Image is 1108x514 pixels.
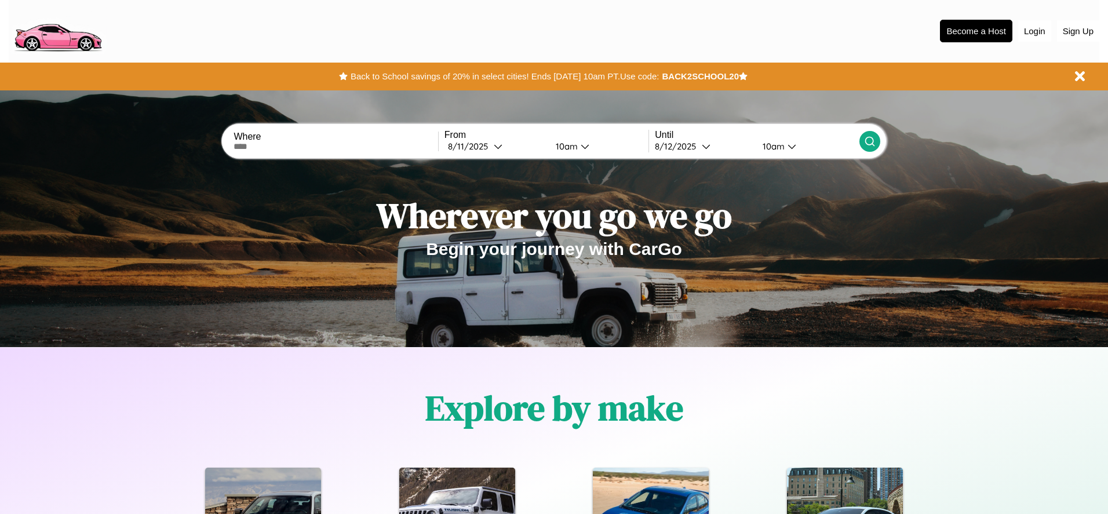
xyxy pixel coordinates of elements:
button: Sign Up [1057,20,1099,42]
label: Until [655,130,859,140]
div: 8 / 11 / 2025 [448,141,494,152]
button: Back to School savings of 20% in select cities! Ends [DATE] 10am PT.Use code: [348,68,662,85]
div: 10am [550,141,581,152]
img: logo [9,6,107,54]
h1: Explore by make [425,384,683,432]
div: 8 / 12 / 2025 [655,141,702,152]
button: 8/11/2025 [444,140,546,152]
label: From [444,130,648,140]
button: 10am [546,140,648,152]
button: Become a Host [940,20,1012,42]
b: BACK2SCHOOL20 [662,71,739,81]
button: Login [1018,20,1051,42]
label: Where [234,132,438,142]
div: 10am [757,141,788,152]
button: 10am [753,140,859,152]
